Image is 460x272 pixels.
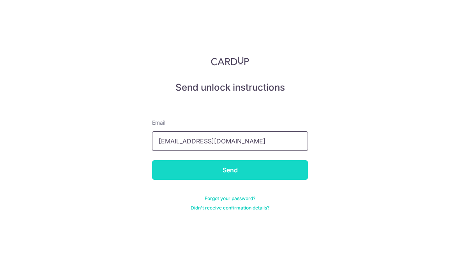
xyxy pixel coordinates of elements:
[152,131,308,151] input: Enter your Email
[191,205,269,211] a: Didn't receive confirmation details?
[152,119,165,126] span: translation missing: en.devise.label.Email
[152,81,308,94] h5: Send unlock instructions
[211,56,249,66] img: CardUp Logo
[205,195,255,202] a: Forgot your password?
[152,160,308,180] input: Send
